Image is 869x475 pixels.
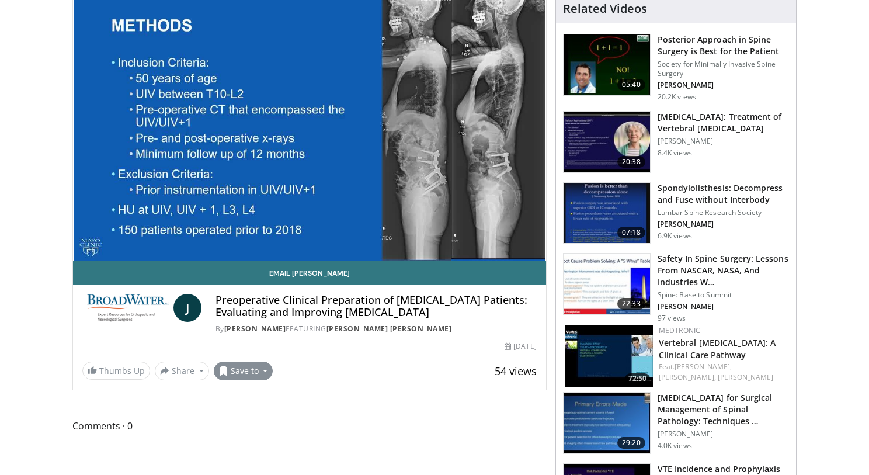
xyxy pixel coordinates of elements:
img: 05c2a676-a450-41f3-b358-da3da3bc670f.150x105_q85_crop-smart_upscale.jpg [564,254,650,314]
span: 29:20 [617,437,645,449]
a: [PERSON_NAME] [224,324,286,334]
p: [PERSON_NAME] [658,220,789,229]
h4: Related Videos [563,2,647,16]
h4: Preoperative Clinical Preparation of [MEDICAL_DATA] Patients: Evaluating and Improving [MEDICAL_D... [215,294,537,319]
a: Thumbs Up [82,362,150,380]
p: 97 views [658,314,686,323]
span: Comments 0 [72,418,547,434]
a: Vertebral [MEDICAL_DATA]: A Clinical Care Pathway [659,337,776,360]
div: Feat. [659,362,787,383]
a: 29:20 [MEDICAL_DATA] for Surgical Management of Spinal Pathology: Techniques … [PERSON_NAME] 4.0K... [563,392,789,454]
h3: Spondylolisthesis: Decompress and Fuse without Interbody [658,182,789,206]
a: Medtronic [659,325,701,335]
a: Email [PERSON_NAME] [73,261,546,285]
a: J [173,294,201,322]
a: 72:50 [565,325,653,387]
p: [PERSON_NAME] [658,81,789,90]
img: 97801bed-5de1-4037-bed6-2d7170b090cf.150x105_q85_crop-smart_upscale.jpg [564,183,650,244]
p: [PERSON_NAME] [658,429,789,439]
img: 0cae8376-61df-4d0e-94d1-d9dddb55642e.150x105_q85_crop-smart_upscale.jpg [564,112,650,172]
img: c43ddaef-b177-487a-b10f-0bc16f3564fe.150x105_q85_crop-smart_upscale.jpg [565,325,653,387]
button: Share [155,362,209,380]
a: [PERSON_NAME], [675,362,732,372]
h3: Safety In Spine Surgery: Lessons From NASCAR, NASA, And Industries W… [658,253,789,288]
p: Society for Minimally Invasive Spine Surgery [658,60,789,78]
span: 05:40 [617,79,645,91]
p: 6.9K views [658,231,692,241]
p: 4.0K views [658,441,692,450]
img: 25ef60d6-1e84-409f-8302-361670ea7e13.150x105_q85_crop-smart_upscale.jpg [564,393,650,453]
span: 07:18 [617,227,645,238]
h3: [MEDICAL_DATA] for Surgical Management of Spinal Pathology: Techniques … [658,392,789,427]
h3: Posterior Approach in Spine Surgery is Best for the Patient [658,34,789,57]
button: Save to [214,362,273,380]
div: [DATE] [505,341,536,352]
p: [PERSON_NAME] [658,137,789,146]
span: 22:33 [617,298,645,310]
a: [PERSON_NAME], [659,372,716,382]
a: [PERSON_NAME] [718,372,773,382]
a: [PERSON_NAME] [PERSON_NAME] [326,324,452,334]
a: 22:33 Safety In Spine Surgery: Lessons From NASCAR, NASA, And Industries W… Spine: Base to Summit... [563,253,789,323]
span: 20:38 [617,156,645,168]
img: 3b6f0384-b2b2-4baa-b997-2e524ebddc4b.150x105_q85_crop-smart_upscale.jpg [564,34,650,95]
p: 8.4K views [658,148,692,158]
div: By FEATURING [215,324,537,334]
span: 54 views [495,364,537,378]
p: Lumbar Spine Research Society [658,208,789,217]
p: 20.2K views [658,92,696,102]
span: 72:50 [625,373,650,384]
h3: [MEDICAL_DATA]: Treatment of Vertebral [MEDICAL_DATA] [658,111,789,134]
img: BroadWater [82,294,169,322]
a: 05:40 Posterior Approach in Spine Surgery is Best for the Patient Society for Minimally Invasive ... [563,34,789,102]
p: [PERSON_NAME] [658,302,789,311]
p: Spine: Base to Summit [658,290,789,300]
a: 20:38 [MEDICAL_DATA]: Treatment of Vertebral [MEDICAL_DATA] [PERSON_NAME] 8.4K views [563,111,789,173]
a: 07:18 Spondylolisthesis: Decompress and Fuse without Interbody Lumbar Spine Research Society [PER... [563,182,789,244]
